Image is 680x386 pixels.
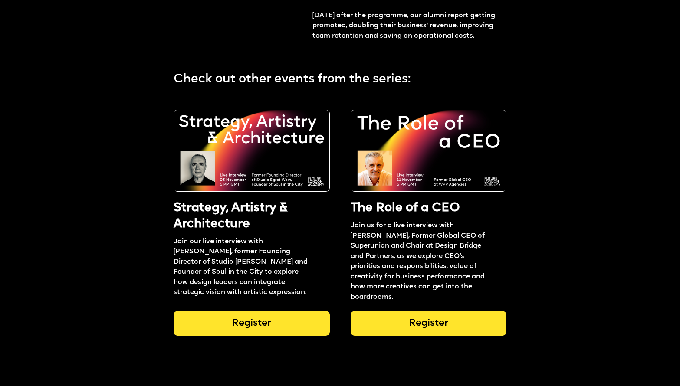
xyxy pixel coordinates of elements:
[351,200,507,216] h1: The Role of a CEO
[174,72,576,88] h1: Check out other events from the series:
[351,221,491,302] p: Join us for a live interview with [PERSON_NAME], Former Global CEO of Superunion and Chair at Des...
[174,110,330,340] a: Strategy, Artistry & ArchitectureJoin our live interview with [PERSON_NAME], former Founding Dire...
[174,311,330,336] div: Register
[351,311,507,336] div: Register
[174,237,314,298] p: Join our live interview with [PERSON_NAME], former Founding Director of Studio [PERSON_NAME] and ...
[174,200,330,232] h1: Strategy, Artistry & Architecture
[351,110,507,340] a: The Role of a CEOJoin us for a live interview with [PERSON_NAME], Former Global CEO of Superunion...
